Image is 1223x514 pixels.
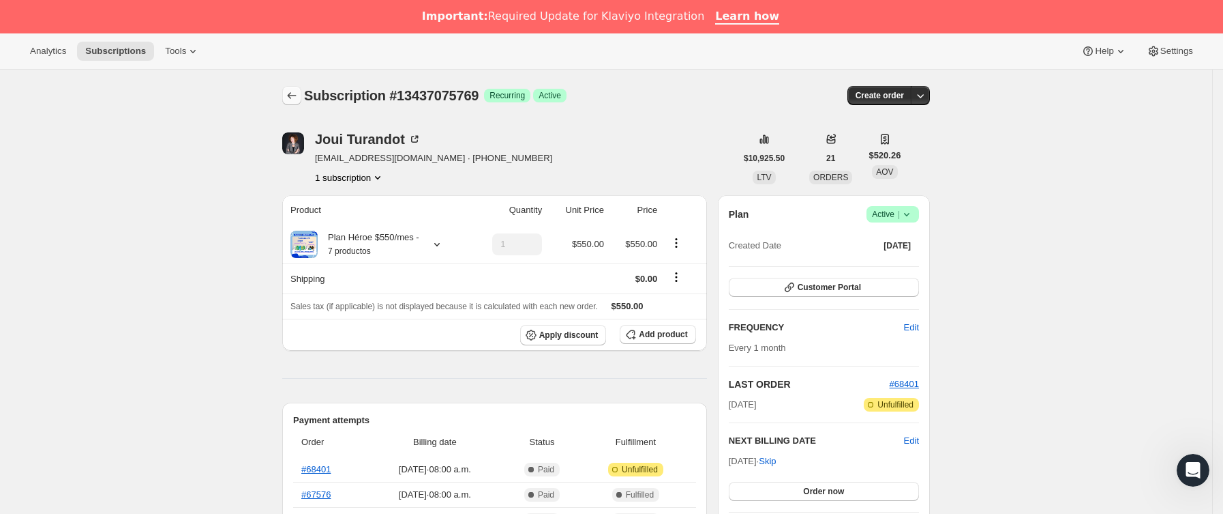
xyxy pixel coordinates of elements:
a: #67576 [301,489,331,500]
th: Quantity [469,195,546,225]
h2: Plan [729,208,749,221]
th: Unit Price [546,195,608,225]
span: AOV [876,167,893,177]
span: [DATE] [884,240,911,251]
span: Created Date [729,239,781,253]
span: Apply discount [539,330,599,341]
span: Joui Turandot [282,132,304,154]
span: Sales tax (if applicable) is not displayed because it is calculated with each new order. [290,302,598,311]
span: Paid [538,464,554,475]
div: Required Update for Klaviyo Integration [422,10,704,23]
span: Paid [538,489,554,500]
img: product img [290,231,318,258]
span: Fulfilled [626,489,654,500]
div: Plan Héroe $550/mes - [318,231,419,258]
button: Tools [157,42,208,61]
h2: NEXT BILLING DATE [729,434,904,448]
span: Every 1 month [729,343,786,353]
span: Customer Portal [798,282,861,293]
th: Shipping [282,263,469,294]
th: Product [282,195,469,225]
span: $10,925.50 [744,153,785,164]
span: LTV [757,173,771,182]
span: Create order [856,90,904,101]
b: Important: [422,10,488,23]
span: $0.00 [635,274,658,284]
th: Order [293,427,365,457]
span: Analytics [30,46,66,57]
span: [EMAIL_ADDRESS][DOMAIN_NAME] · [PHONE_NUMBER] [315,152,552,165]
span: Subscription #13437075769 [304,88,479,103]
small: 7 productos [328,246,371,256]
h2: FREQUENCY [729,321,904,334]
button: Product actions [315,171,384,184]
span: 21 [826,153,835,164]
button: Help [1073,42,1135,61]
span: $520.26 [869,149,901,162]
span: Active [539,90,561,101]
button: Order now [729,482,919,501]
button: Edit [896,317,927,339]
button: Analytics [22,42,74,61]
span: ORDERS [813,173,848,182]
span: [DATE] · 08:00 a.m. [369,463,500,476]
span: Unfulfilled [877,399,914,410]
span: Billing date [369,436,500,449]
span: Recurring [489,90,525,101]
span: [DATE] · 08:00 a.m. [369,488,500,502]
h2: LAST ORDER [729,377,890,391]
button: 21 [818,149,843,168]
button: Add product [620,325,695,344]
span: Settings [1160,46,1193,57]
span: Subscriptions [85,46,146,57]
button: Subscriptions [282,86,301,105]
span: Tools [165,46,186,57]
button: Subscriptions [77,42,154,61]
button: $10,925.50 [736,149,793,168]
a: #68401 [301,464,331,474]
button: Customer Portal [729,278,919,297]
span: Status [509,436,576,449]
span: [DATE] [729,398,757,412]
span: Edit [904,321,919,334]
span: Order now [803,486,844,497]
h2: Payment attempts [293,414,696,427]
span: Active [872,208,914,221]
button: #68401 [890,377,919,391]
button: Create order [847,86,912,105]
button: Settings [1138,42,1201,61]
button: Shipping actions [665,270,687,285]
span: Fulfillment [584,436,687,449]
span: Unfulfilled [622,464,658,475]
span: $550.00 [572,239,604,249]
a: #68401 [890,379,919,389]
span: Add product [639,329,687,340]
button: Apply discount [520,325,607,345]
button: Skip [751,451,784,472]
iframe: Intercom live chat [1177,454,1209,487]
span: Help [1095,46,1113,57]
span: $550.00 [625,239,657,249]
th: Price [608,195,661,225]
button: [DATE] [875,236,919,255]
span: | [898,209,900,220]
button: Edit [904,434,919,448]
span: [DATE] · [729,456,776,466]
span: $550.00 [611,301,644,311]
span: Skip [759,455,776,468]
a: Learn how [715,10,779,25]
div: Joui Turandot [315,132,421,146]
button: Product actions [665,235,687,251]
